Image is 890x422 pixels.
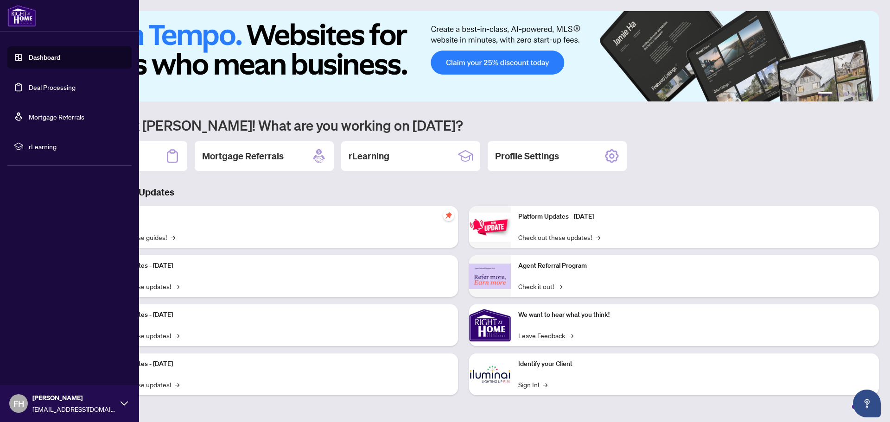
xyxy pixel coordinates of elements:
a: Check out these updates!→ [518,232,600,242]
button: 2 [836,92,840,96]
p: Identify your Client [518,359,871,369]
p: Self-Help [97,212,451,222]
span: FH [13,397,24,410]
span: → [175,330,179,340]
h2: Profile Settings [495,150,559,163]
img: Agent Referral Program [469,264,511,289]
span: pushpin [443,210,454,221]
button: 3 [844,92,847,96]
span: → [543,379,547,390]
span: → [175,379,179,390]
img: logo [7,5,36,27]
button: 1 [818,92,833,96]
h2: Mortgage Referrals [202,150,284,163]
p: Platform Updates - [DATE] [97,261,451,271]
button: 6 [866,92,870,96]
span: [EMAIL_ADDRESS][DOMAIN_NAME] [32,404,116,414]
p: Platform Updates - [DATE] [97,310,451,320]
p: Platform Updates - [DATE] [97,359,451,369]
p: Platform Updates - [DATE] [518,212,871,222]
a: Mortgage Referrals [29,113,84,121]
img: Identify your Client [469,353,511,395]
a: Dashboard [29,53,60,62]
span: → [558,281,562,291]
span: → [596,232,600,242]
h3: Brokerage & Industry Updates [48,186,879,199]
img: Platform Updates - June 23, 2025 [469,213,511,242]
a: Check it out!→ [518,281,562,291]
button: 4 [851,92,855,96]
a: Sign In!→ [518,379,547,390]
span: → [171,232,175,242]
p: We want to hear what you think! [518,310,871,320]
button: Open asap [853,390,881,417]
h2: rLearning [349,150,389,163]
h1: Welcome back [PERSON_NAME]! What are you working on [DATE]? [48,116,879,134]
span: → [569,330,573,340]
span: rLearning [29,141,125,151]
span: [PERSON_NAME] [32,393,116,403]
a: Leave Feedback→ [518,330,573,340]
img: Slide 0 [48,11,879,101]
img: We want to hear what you think! [469,304,511,346]
a: Deal Processing [29,83,76,91]
span: → [175,281,179,291]
p: Agent Referral Program [518,261,871,271]
button: 5 [858,92,862,96]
